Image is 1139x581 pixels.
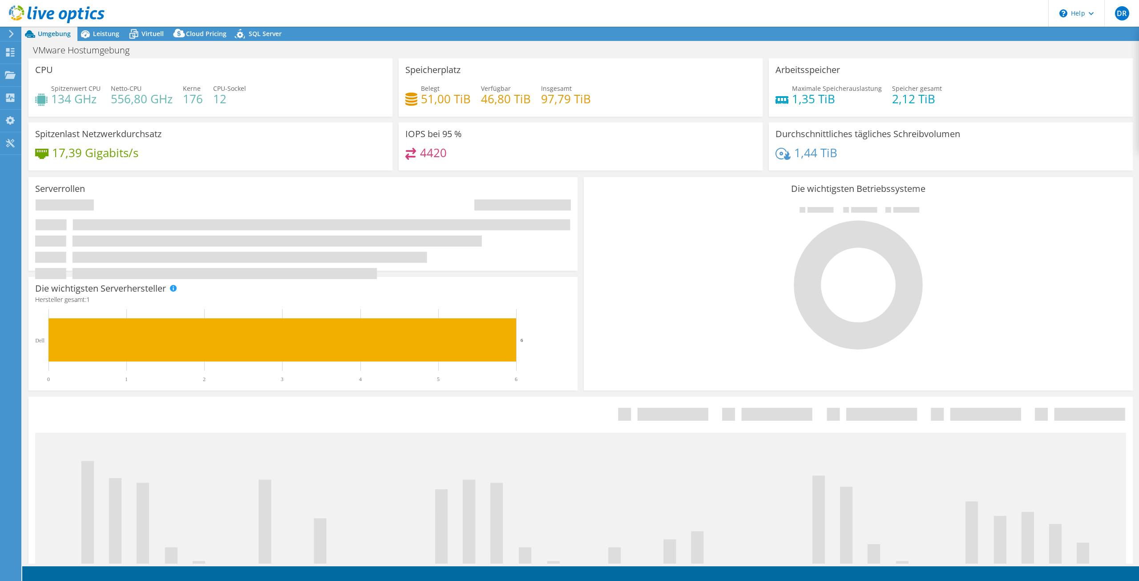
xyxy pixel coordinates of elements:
h3: Spitzenlast Netzwerkdurchsatz [35,129,162,139]
text: 5 [437,376,440,382]
text: 0 [47,376,50,382]
span: Speicher gesamt [892,84,942,93]
h4: 1,35 TiB [792,94,882,104]
h3: IOPS bei 95 % [405,129,462,139]
text: 2 [203,376,206,382]
text: 6 [515,376,517,382]
h4: 17,39 Gigabits/s [52,148,138,158]
h4: 12 [213,94,246,104]
h3: Die wichtigsten Serverhersteller [35,284,166,293]
span: Insgesamt [541,84,572,93]
h4: 176 [183,94,203,104]
span: Belegt [421,84,440,93]
span: Maximale Speicherauslastung [792,84,882,93]
span: Virtuell [141,29,164,38]
span: 1 [86,295,90,304]
span: Spitzenwert CPU [51,84,101,93]
h3: Serverrollen [35,184,85,194]
span: CPU-Sockel [213,84,246,93]
span: SQL Server [249,29,282,38]
h3: Speicherplatz [405,65,460,75]
text: 6 [521,337,523,343]
span: Verfügbar [481,84,511,93]
h4: 51,00 TiB [421,94,471,104]
span: Umgebung [38,29,71,38]
h3: Arbeitsspeicher [775,65,840,75]
h4: 556,80 GHz [111,94,173,104]
h4: 2,12 TiB [892,94,942,104]
h1: VMware Hostumgebung [29,45,143,55]
text: 4 [359,376,362,382]
span: Kerne [183,84,201,93]
svg: \n [1059,9,1067,17]
text: 3 [281,376,283,382]
h4: 1,44 TiB [794,148,837,158]
span: Netto-CPU [111,84,141,93]
text: Dell [35,337,44,344]
h4: 4420 [420,148,447,158]
h4: 134 GHz [51,94,101,104]
span: Cloud Pricing [186,29,226,38]
h3: Durchschnittliches tägliches Schreibvolumen [775,129,960,139]
h3: CPU [35,65,53,75]
h4: Hersteller gesamt: [35,295,571,305]
h4: 46,80 TiB [481,94,531,104]
h3: Die wichtigsten Betriebssysteme [590,184,1126,194]
h4: 97,79 TiB [541,94,591,104]
span: DR [1115,6,1129,20]
text: 1 [125,376,128,382]
span: Leistung [93,29,119,38]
